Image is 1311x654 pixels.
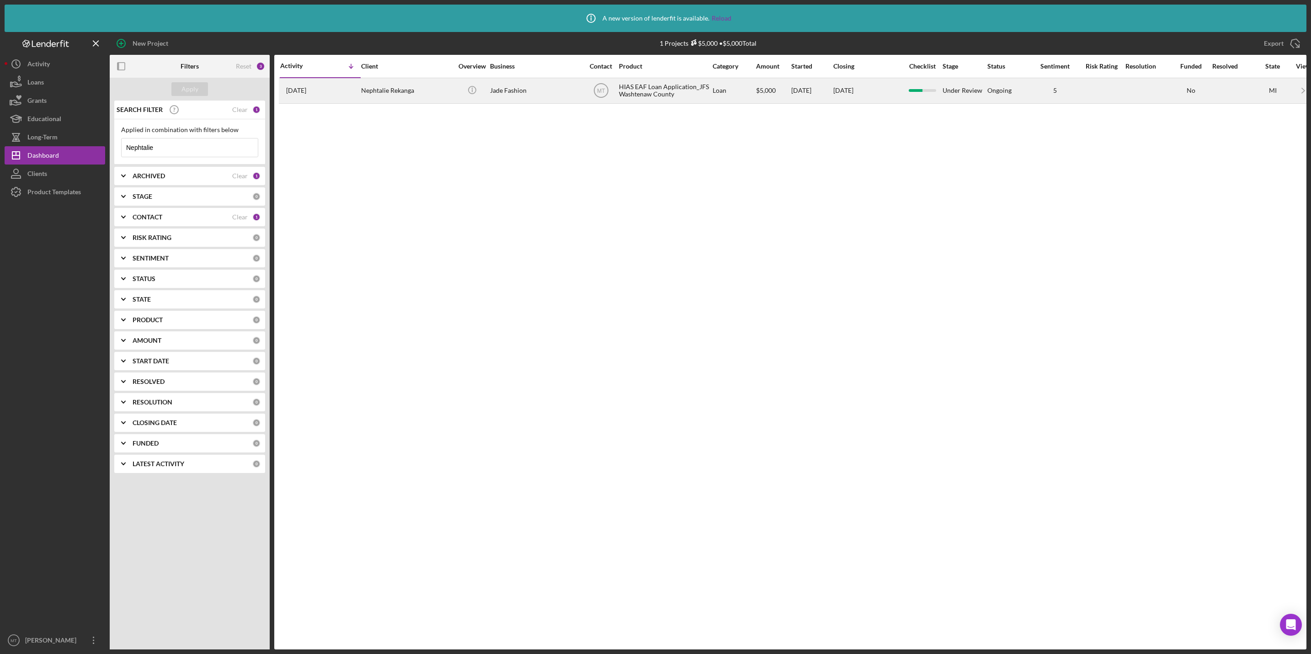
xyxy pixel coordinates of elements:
[252,295,261,303] div: 0
[791,63,832,70] div: Started
[1170,63,1211,70] div: Funded
[943,63,986,70] div: Stage
[5,631,105,649] button: MT[PERSON_NAME]
[943,79,986,103] div: Under Review
[1212,63,1253,70] div: Resolved
[1079,63,1124,70] div: Risk Rating
[133,357,169,365] b: START DATE
[584,63,618,70] div: Contact
[5,128,105,146] a: Long-Term
[27,91,47,112] div: Grants
[361,79,453,103] div: Nephtalie Rekanga
[252,106,261,114] div: 1
[1254,87,1291,94] div: MI
[133,34,168,53] div: New Project
[713,79,755,103] div: Loan
[5,73,105,91] button: Loans
[27,110,61,130] div: Educational
[252,460,261,468] div: 0
[27,55,50,75] div: Activity
[361,63,453,70] div: Client
[133,378,165,385] b: RESOLVED
[133,460,184,468] b: LATEST ACTIVITY
[1254,63,1291,70] div: State
[232,172,248,180] div: Clear
[27,183,81,203] div: Product Templates
[133,440,159,447] b: FUNDED
[133,234,171,241] b: RISK RATING
[252,234,261,242] div: 0
[756,63,790,70] div: Amount
[5,91,105,110] button: Grants
[713,63,755,70] div: Category
[252,316,261,324] div: 0
[171,82,208,96] button: Apply
[5,183,105,201] button: Product Templates
[252,336,261,345] div: 0
[133,275,155,282] b: STATUS
[791,79,832,103] div: [DATE]
[1264,34,1284,53] div: Export
[1170,87,1211,94] div: No
[11,638,17,643] text: MT
[1280,614,1302,636] div: Open Intercom Messenger
[252,439,261,447] div: 0
[490,79,581,103] div: Jade Fashion
[1255,34,1306,53] button: Export
[833,63,902,70] div: Closing
[23,631,82,652] div: [PERSON_NAME]
[133,296,151,303] b: STATE
[688,39,718,47] div: $5,000
[660,39,757,47] div: 1 Projects • $5,000 Total
[252,419,261,427] div: 0
[1125,63,1169,70] div: Resolution
[117,106,163,113] b: SEARCH FILTER
[236,63,251,70] div: Reset
[987,63,1031,70] div: Status
[5,165,105,183] button: Clients
[5,110,105,128] button: Educational
[5,55,105,73] button: Activity
[27,73,44,94] div: Loans
[903,63,942,70] div: Checklist
[619,79,710,103] div: HIAS EAF Loan Application_JFS Washtenaw County
[833,86,853,94] time: [DATE]
[5,146,105,165] button: Dashboard
[580,7,731,30] div: A new version of lenderfit is available.
[1032,87,1078,94] div: 5
[252,275,261,283] div: 0
[133,419,177,426] b: CLOSING DATE
[133,337,161,344] b: AMOUNT
[252,172,261,180] div: 1
[181,63,199,70] b: Filters
[256,62,265,71] div: 3
[1032,63,1078,70] div: Sentiment
[27,165,47,185] div: Clients
[232,106,248,113] div: Clear
[181,82,198,96] div: Apply
[232,213,248,221] div: Clear
[121,126,258,133] div: Applied in combination with filters below
[597,88,605,94] text: MT
[133,172,165,180] b: ARCHIVED
[27,146,59,167] div: Dashboard
[252,192,261,201] div: 0
[252,213,261,221] div: 1
[252,357,261,365] div: 0
[756,86,776,94] span: $5,000
[455,63,489,70] div: Overview
[490,63,581,70] div: Business
[252,254,261,262] div: 0
[252,378,261,386] div: 0
[133,255,169,262] b: SENTIMENT
[133,316,163,324] b: PRODUCT
[133,399,172,406] b: RESOLUTION
[133,193,152,200] b: STAGE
